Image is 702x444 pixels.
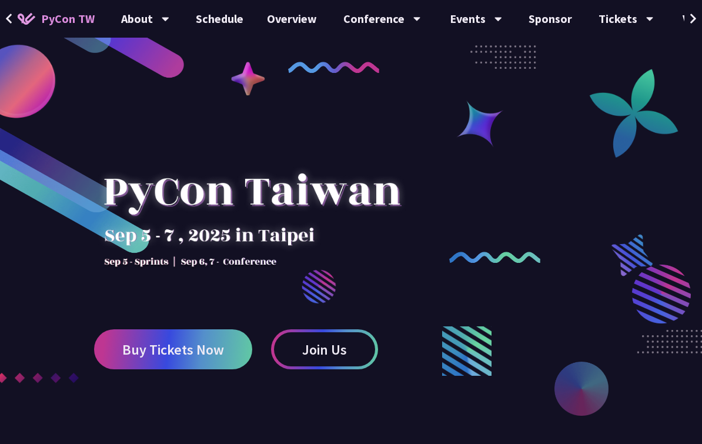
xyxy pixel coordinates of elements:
[122,342,224,357] span: Buy Tickets Now
[288,62,379,73] img: curly-1.ebdbada.png
[302,342,347,357] span: Join Us
[449,252,540,263] img: curly-2.e802c9f.png
[271,329,378,369] a: Join Us
[94,329,252,369] a: Buy Tickets Now
[41,10,95,28] span: PyCon TW
[18,13,35,25] img: Home icon of PyCon TW 2025
[6,4,106,34] a: PyCon TW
